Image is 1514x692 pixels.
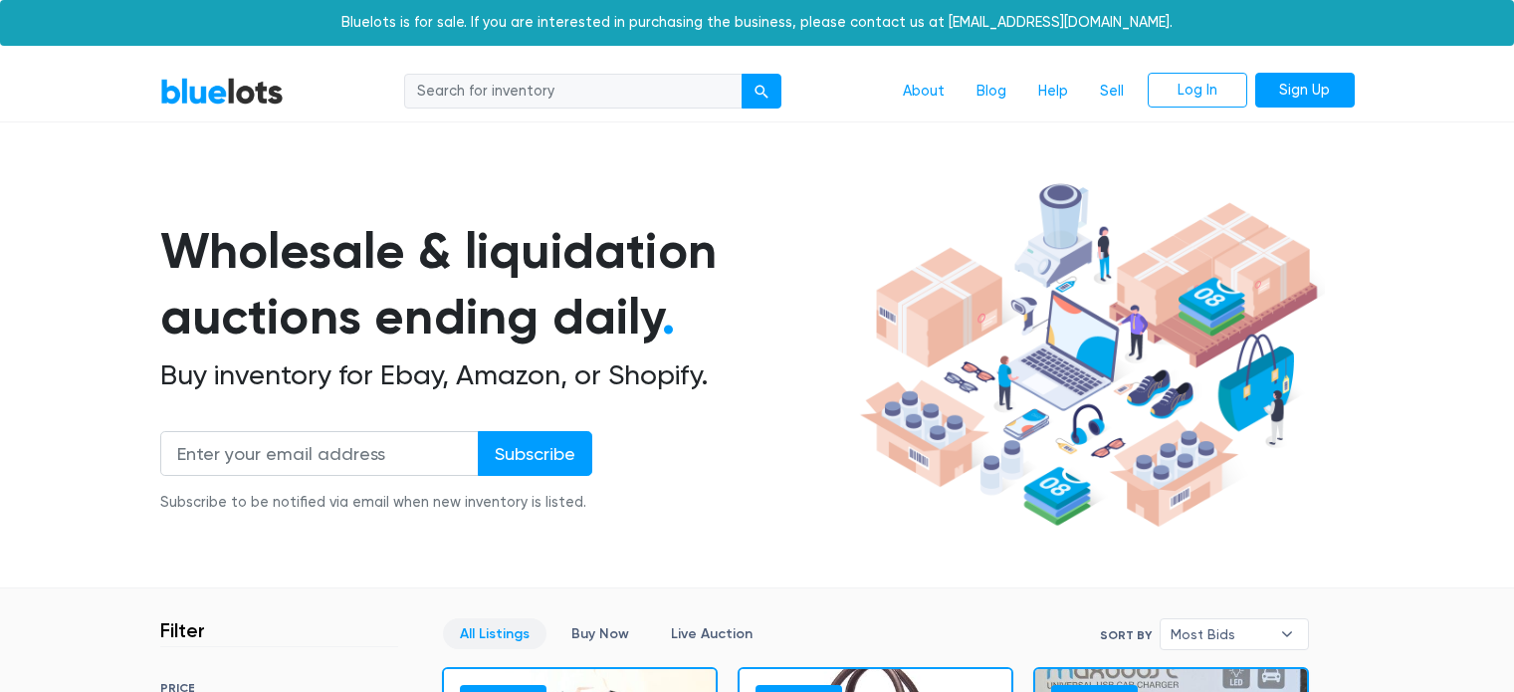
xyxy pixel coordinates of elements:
[662,287,675,346] span: .
[887,73,961,111] a: About
[1255,73,1355,109] a: Sign Up
[160,218,853,350] h1: Wholesale & liquidation auctions ending daily
[160,77,284,106] a: BlueLots
[554,618,646,649] a: Buy Now
[160,358,853,392] h2: Buy inventory for Ebay, Amazon, or Shopify.
[961,73,1022,111] a: Blog
[478,431,592,476] input: Subscribe
[853,174,1325,537] img: hero-ee84e7d0318cb26816c560f6b4441b76977f77a177738b4e94f68c95b2b83dbb.png
[1022,73,1084,111] a: Help
[654,618,769,649] a: Live Auction
[160,618,205,642] h3: Filter
[443,618,546,649] a: All Listings
[404,74,743,110] input: Search for inventory
[1100,626,1152,644] label: Sort By
[1148,73,1247,109] a: Log In
[1266,619,1308,649] b: ▾
[160,492,592,514] div: Subscribe to be notified via email when new inventory is listed.
[160,431,479,476] input: Enter your email address
[1084,73,1140,111] a: Sell
[1171,619,1270,649] span: Most Bids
